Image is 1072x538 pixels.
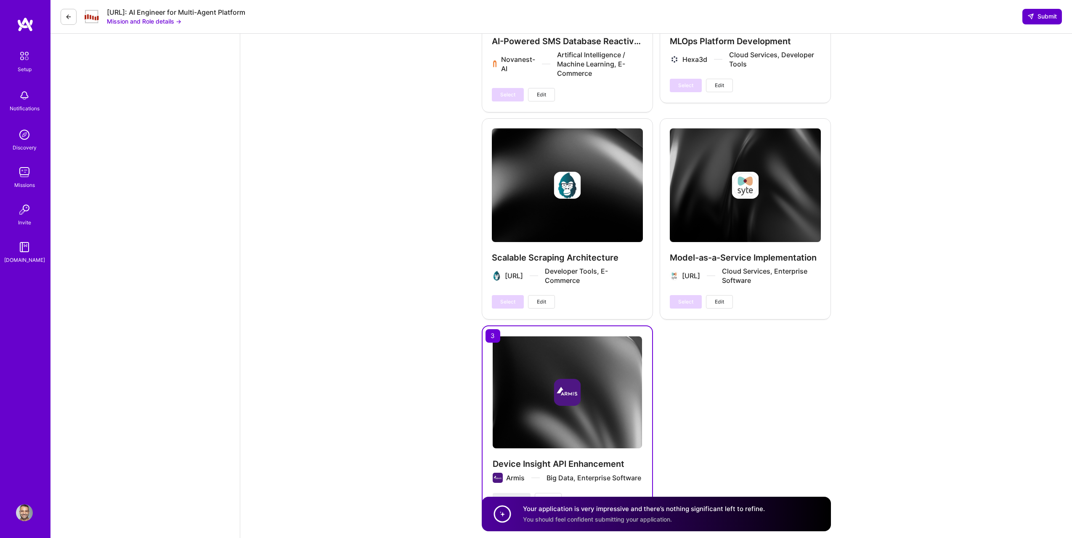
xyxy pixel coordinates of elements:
[537,298,546,306] span: Edit
[14,504,35,521] a: User Avatar
[16,87,33,104] img: bell
[107,17,181,26] button: Mission and Role details →
[501,496,522,503] span: Deselect
[18,218,31,227] div: Invite
[1027,12,1057,21] span: Submit
[65,13,72,20] i: icon LeftArrowDark
[83,9,100,24] img: Company Logo
[544,496,553,503] span: Edit
[16,126,33,143] img: discovery
[528,295,555,309] button: Edit
[493,336,642,448] img: cover
[537,91,546,99] span: Edit
[107,8,245,17] div: [URL]: AI Engineer for Multi-Agent Platform
[16,47,33,65] img: setup
[16,164,33,181] img: teamwork
[531,477,540,478] img: divider
[554,379,581,406] img: Company logo
[16,239,33,256] img: guide book
[16,201,33,218] img: Invite
[493,473,503,483] img: Company logo
[493,458,642,469] h4: Device Insight API Enhancement
[18,65,32,74] div: Setup
[10,104,40,113] div: Notifications
[706,295,733,309] button: Edit
[523,516,672,523] span: You should feel confident submitting your application.
[715,82,724,89] span: Edit
[528,88,555,101] button: Edit
[16,504,33,521] img: User Avatar
[493,493,531,506] button: Deselect
[706,79,733,92] button: Edit
[1022,9,1062,24] button: Submit
[4,256,45,264] div: [DOMAIN_NAME]
[535,493,562,506] button: Edit
[506,473,641,482] div: Armis Big Data, Enterprise Software
[17,17,34,32] img: logo
[14,181,35,189] div: Missions
[13,143,37,152] div: Discovery
[715,298,724,306] span: Edit
[1027,13,1034,20] i: icon SendLight
[523,504,765,513] h4: Your application is very impressive and there’s nothing significant left to refine.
